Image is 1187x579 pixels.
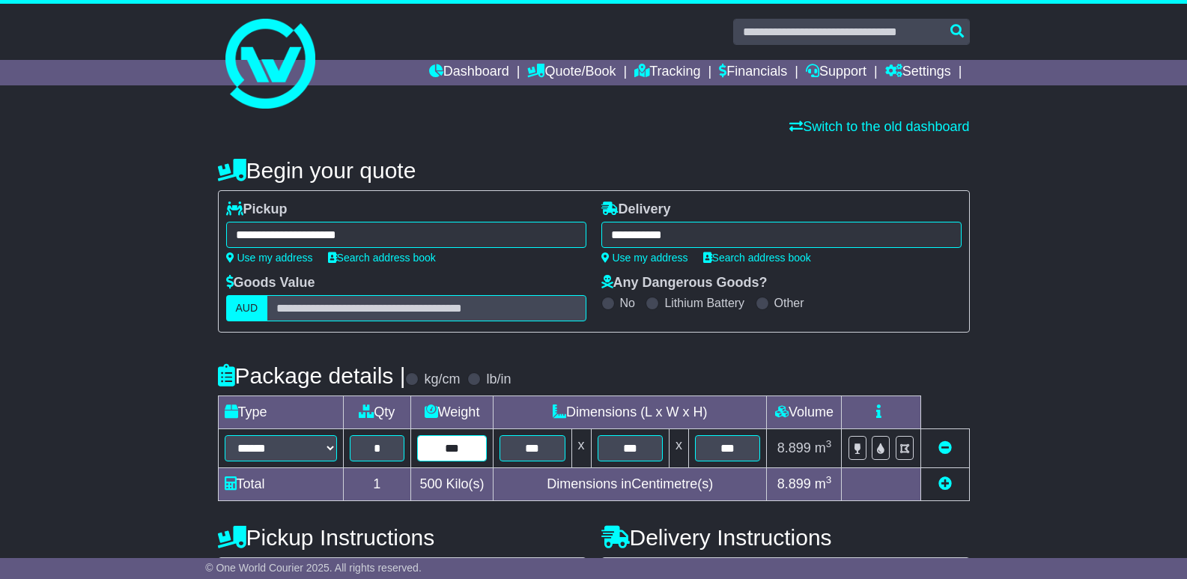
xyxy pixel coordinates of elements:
[218,363,406,388] h4: Package details |
[634,60,700,85] a: Tracking
[719,60,787,85] a: Financials
[411,468,494,501] td: Kilo(s)
[703,252,811,264] a: Search address book
[218,525,586,550] h4: Pickup Instructions
[494,396,767,429] td: Dimensions (L x W x H)
[664,296,744,310] label: Lithium Battery
[218,396,343,429] td: Type
[601,201,671,218] label: Delivery
[601,275,768,291] label: Any Dangerous Goods?
[774,296,804,310] label: Other
[527,60,616,85] a: Quote/Book
[218,158,970,183] h4: Begin your quote
[777,476,811,491] span: 8.899
[938,476,952,491] a: Add new item
[343,396,411,429] td: Qty
[789,119,969,134] a: Switch to the old dashboard
[218,468,343,501] td: Total
[343,468,411,501] td: 1
[494,468,767,501] td: Dimensions in Centimetre(s)
[226,275,315,291] label: Goods Value
[486,372,511,388] label: lb/in
[424,372,460,388] label: kg/cm
[601,252,688,264] a: Use my address
[826,474,832,485] sup: 3
[767,396,842,429] td: Volume
[571,429,591,468] td: x
[885,60,951,85] a: Settings
[429,60,509,85] a: Dashboard
[938,440,952,455] a: Remove this item
[420,476,443,491] span: 500
[601,525,970,550] h4: Delivery Instructions
[226,295,268,321] label: AUD
[328,252,436,264] a: Search address book
[815,476,832,491] span: m
[226,201,288,218] label: Pickup
[669,429,688,468] td: x
[411,396,494,429] td: Weight
[620,296,635,310] label: No
[806,60,866,85] a: Support
[777,440,811,455] span: 8.899
[226,252,313,264] a: Use my address
[826,438,832,449] sup: 3
[815,440,832,455] span: m
[205,562,422,574] span: © One World Courier 2025. All rights reserved.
